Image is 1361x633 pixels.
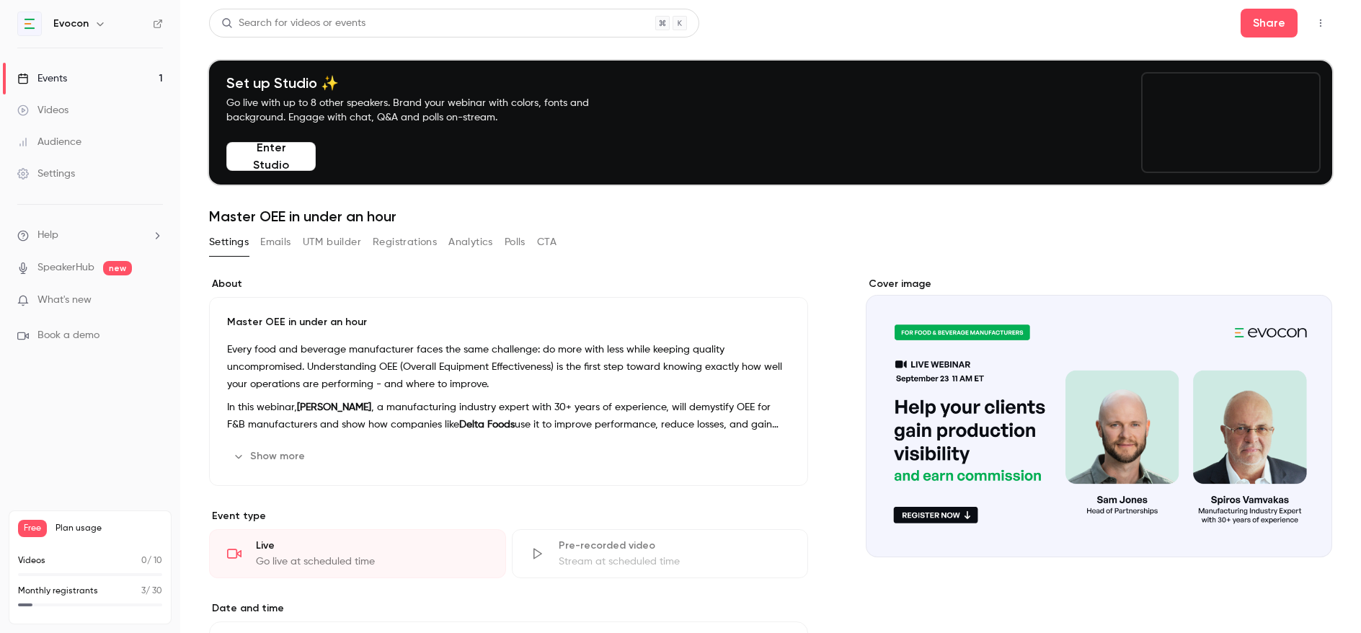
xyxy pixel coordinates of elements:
[56,523,162,534] span: Plan usage
[559,539,791,553] div: Pre-recorded video
[209,208,1332,225] h1: Master OEE in under an hour
[141,554,162,567] p: / 10
[17,167,75,181] div: Settings
[227,341,790,393] p: Every food and beverage manufacturer faces the same challenge: do more with less while keeping qu...
[17,71,67,86] div: Events
[1241,9,1298,37] button: Share
[17,103,68,118] div: Videos
[141,587,146,596] span: 3
[17,228,163,243] li: help-dropdown-opener
[459,420,515,430] strong: Delta Foods
[209,231,249,254] button: Settings
[303,231,361,254] button: UTM builder
[256,539,488,553] div: Live
[256,554,488,569] div: Go live at scheduled time
[141,585,162,598] p: / 30
[18,554,45,567] p: Videos
[297,402,371,412] strong: [PERSON_NAME]
[537,231,557,254] button: CTA
[209,601,808,616] label: Date and time
[226,96,623,125] p: Go live with up to 8 other speakers. Brand your webinar with colors, fonts and background. Engage...
[512,529,809,578] div: Pre-recorded videoStream at scheduled time
[559,554,791,569] div: Stream at scheduled time
[18,520,47,537] span: Free
[866,277,1332,557] section: Cover image
[226,74,623,92] h4: Set up Studio ✨
[37,228,58,243] span: Help
[146,294,163,307] iframe: Noticeable Trigger
[209,529,506,578] div: LiveGo live at scheduled time
[227,399,790,433] p: In this webinar, , a manufacturing industry expert with 30+ years of experience, will demystify O...
[221,16,365,31] div: Search for videos or events
[18,585,98,598] p: Monthly registrants
[17,135,81,149] div: Audience
[226,142,316,171] button: Enter Studio
[866,277,1332,291] label: Cover image
[209,277,808,291] label: About
[373,231,437,254] button: Registrations
[37,260,94,275] a: SpeakerHub
[37,328,99,343] span: Book a demo
[37,293,92,308] span: What's new
[141,557,147,565] span: 0
[209,509,808,523] p: Event type
[103,261,132,275] span: new
[227,315,790,329] p: Master OEE in under an hour
[505,231,526,254] button: Polls
[18,12,41,35] img: Evocon
[53,17,89,31] h6: Evocon
[260,231,291,254] button: Emails
[448,231,493,254] button: Analytics
[227,445,314,468] button: Show more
